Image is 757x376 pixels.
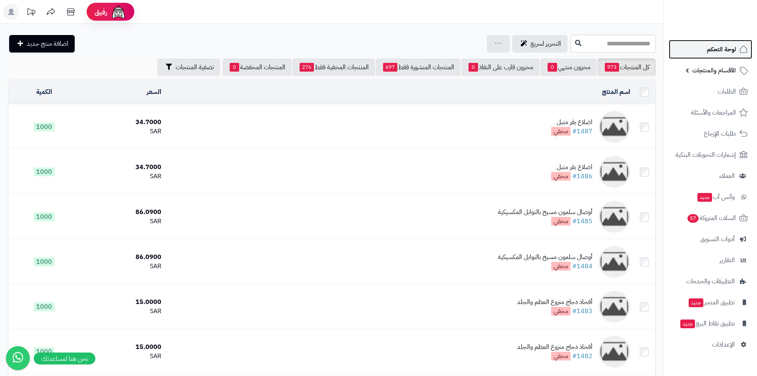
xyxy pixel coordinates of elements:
[498,253,592,262] div: أوصال سلمون مسيخ بالتوابل المكسيكية
[83,343,161,352] div: 15.0000
[680,318,735,329] span: تطبيق نقاط البيع
[176,62,214,72] span: تصفية المنتجات
[697,191,735,203] span: وآتس آب
[34,212,54,221] span: 1000
[517,343,592,352] div: أفخاذ دجاج منزوع العظم والجلد
[669,208,752,228] a: السلات المتروكة57
[598,58,656,76] a: كل المنتجات973
[669,40,752,59] a: لوحة التحكم
[300,63,314,72] span: 276
[669,166,752,185] a: العملاء
[110,4,126,20] img: ai-face.png
[83,172,161,181] div: SAR
[669,251,752,270] a: التقارير
[598,291,630,323] img: أفخاذ دجاج منزوع العظم والجلد
[9,35,75,53] a: اضافة منتج جديد
[34,347,54,356] span: 1000
[83,127,161,136] div: SAR
[605,63,619,72] span: 973
[551,163,592,172] div: اضلاع بقر متبل
[598,111,630,143] img: اضلاع بقر متبل
[669,187,752,207] a: وآتس آبجديد
[686,276,735,287] span: التطبيقات والخدمات
[669,124,752,143] a: طلبات الإرجاع
[688,297,735,308] span: تطبيق المتجر
[669,314,752,333] a: تطبيق نقاط البيعجديد
[669,335,752,354] a: الإعدادات
[598,201,630,233] img: أوصال سلمون مسيخ بالتوابل المكسيكية
[461,58,540,76] a: مخزون قارب على النفاذ0
[572,171,592,181] a: #1486
[540,58,597,76] a: مخزون منتهي0
[700,234,735,245] span: أدوات التسويق
[95,7,107,17] span: رفيق
[469,63,478,72] span: 0
[697,193,712,202] span: جديد
[712,339,735,350] span: الإعدادات
[517,298,592,307] div: أفخاذ دجاج منزوع العظم والجلد
[83,118,161,127] div: 34.7000
[602,87,630,97] a: اسم المنتج
[83,262,161,271] div: SAR
[572,127,592,136] a: #1487
[572,306,592,316] a: #1483
[720,255,735,266] span: التقارير
[551,172,571,181] span: مخفي
[669,82,752,101] a: الطلبات
[572,216,592,226] a: #1485
[692,65,736,76] span: الأقسام والمنتجات
[704,128,736,139] span: طلبات الإرجاع
[21,4,41,22] a: تحديثات المنصة
[34,168,54,176] span: 1000
[669,230,752,249] a: أدوات التسويق
[223,58,292,76] a: المنتجات المخفضة0
[551,352,571,360] span: مخفي
[27,39,68,49] span: اضافة منتج جديد
[718,86,736,97] span: الطلبات
[83,253,161,262] div: 86.0900
[292,58,375,76] a: المنتجات المخفية فقط276
[687,214,699,223] span: 57
[230,63,239,72] span: 0
[36,87,52,97] a: الكمية
[680,320,695,328] span: جديد
[551,127,571,136] span: مخفي
[598,156,630,188] img: اضلاع بقر متبل
[512,35,567,53] a: التحرير لسريع
[572,351,592,361] a: #1482
[383,63,397,72] span: 697
[598,336,630,368] img: أفخاذ دجاج منزوع العظم والجلد
[687,212,736,224] span: السلات المتروكة
[83,208,161,217] div: 86.0900
[498,208,592,217] div: أوصال سلمون مسيخ بالتوابل المكسيكية
[157,58,220,76] button: تصفية المنتجات
[530,39,561,49] span: التحرير لسريع
[551,118,592,127] div: اضلاع بقر متبل
[598,246,630,278] img: أوصال سلمون مسيخ بالتوابل المكسيكية
[551,262,571,271] span: مخفي
[34,123,54,131] span: 1000
[551,307,571,316] span: مخفي
[83,163,161,172] div: 34.7000
[83,352,161,361] div: SAR
[548,63,557,72] span: 0
[707,44,736,55] span: لوحة التحكم
[83,307,161,316] div: SAR
[551,217,571,226] span: مخفي
[669,293,752,312] a: تطبيق المتجرجديد
[676,149,736,160] span: إشعارات التحويلات البنكية
[83,217,161,226] div: SAR
[147,87,161,97] a: السعر
[376,58,461,76] a: المنتجات المنشورة فقط697
[719,170,735,181] span: العملاء
[34,302,54,311] span: 1000
[669,103,752,122] a: المراجعات والأسئلة
[34,257,54,266] span: 1000
[689,298,703,307] span: جديد
[669,272,752,291] a: التطبيقات والخدمات
[669,145,752,164] a: إشعارات التحويلات البنكية
[691,107,736,118] span: المراجعات والأسئلة
[572,261,592,271] a: #1484
[83,298,161,307] div: 15.0000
